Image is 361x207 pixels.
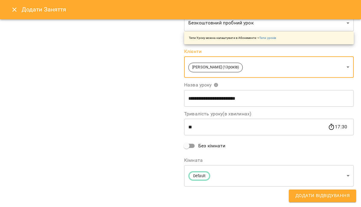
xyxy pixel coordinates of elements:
[184,15,354,32] div: Безкоштовний пробний урок
[184,158,354,163] label: Кімната
[184,83,218,87] span: Назва уроку
[289,190,356,202] button: Додати Відвідування
[214,83,218,87] svg: Вкажіть назву уроку або виберіть клієнтів
[295,192,350,200] span: Додати Відвідування
[184,49,354,54] label: Клієнти
[189,64,242,70] span: [PERSON_NAME] (13років)
[190,173,209,179] span: Default
[184,111,354,116] label: Тривалість уроку(в хвилинах)
[259,36,276,39] a: Типи уроків
[189,36,276,40] p: Типи Уроку можна налаштувати в Абонементи ->
[184,56,354,78] div: [PERSON_NAME] (13років)
[7,2,22,17] button: Close
[22,5,354,14] h6: Додати Заняття
[198,142,226,149] span: Без кімнати
[184,165,354,187] div: Default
